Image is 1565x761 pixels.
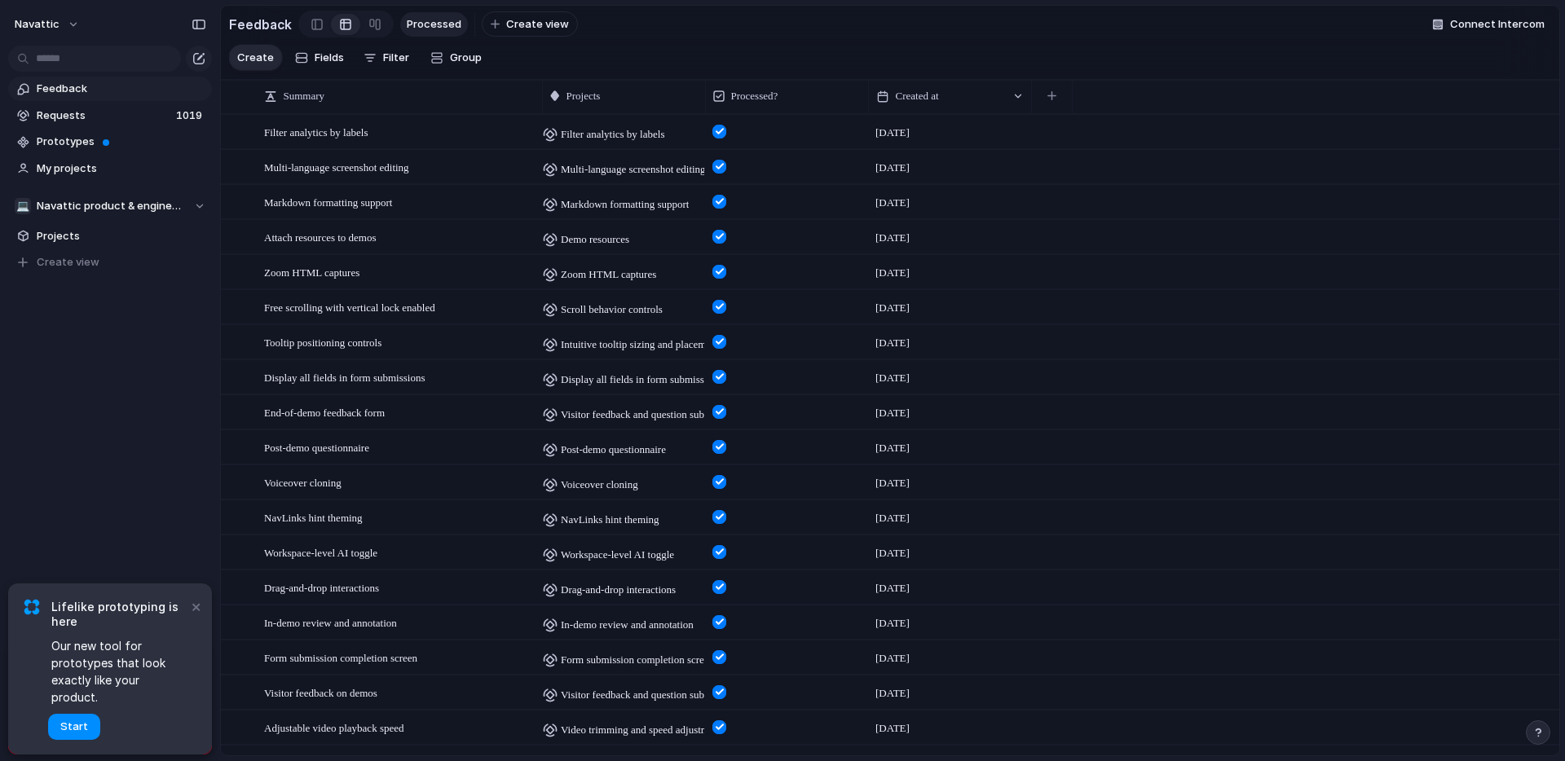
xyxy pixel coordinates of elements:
[15,16,60,33] span: navattic
[561,126,664,143] span: Filter analytics by labels
[875,195,910,211] span: [DATE]
[284,88,325,104] span: Summary
[8,130,212,154] a: Prototypes
[561,722,722,738] span: Video trimming and speed adjustment
[875,650,910,666] span: [DATE]
[561,652,714,668] span: Form submission completion screen
[561,266,656,283] span: Zoom HTML captures
[357,45,416,71] button: Filter
[176,108,205,124] span: 1019
[875,580,910,596] span: [DATE]
[875,335,910,351] span: [DATE]
[422,45,490,71] button: Group
[264,687,377,699] span: Visitor feedback on demos
[875,685,910,702] span: [DATE]
[875,160,910,176] span: [DATE]
[264,372,425,384] span: Display all fields in form submissions
[482,11,578,37] button: Create view
[875,510,910,526] span: [DATE]
[8,156,212,181] a: My projects
[186,596,205,616] button: Dismiss
[51,637,187,706] span: Our new tool for prototypes that look exactly like your product.
[506,16,569,33] span: Create view
[561,547,674,563] span: Workspace-level AI toggle
[400,12,468,37] a: Processed
[315,50,344,66] span: Fields
[48,714,100,740] button: Start
[15,198,31,214] div: 💻
[264,512,363,524] span: NavLinks hint theming
[264,617,397,629] span: In-demo review and annotation
[561,512,659,528] span: NavLinks hint theming
[561,687,738,703] span: Visitor feedback and question submission
[264,547,377,559] span: Workspace-level AI toggle
[875,230,910,246] span: [DATE]
[561,617,694,633] span: In-demo review and annotation
[875,545,910,561] span: [DATE]
[875,440,910,456] span: [DATE]
[8,224,212,249] a: Projects
[875,615,910,631] span: [DATE]
[1450,16,1545,33] span: Connect Intercom
[264,161,409,174] span: Multi-language screenshot editing
[8,103,212,128] a: Requests1019
[37,198,186,214] span: Navattic product & engineering
[264,337,381,349] span: Tooltip positioning controls
[60,719,88,735] span: Start
[561,337,719,353] span: Intuitive tooltip sizing and placement
[264,477,342,489] span: Voiceover cloning
[264,442,369,454] span: Post-demo questionnaire
[229,45,282,70] button: Create
[264,126,368,139] span: Filter analytics by labels
[264,196,392,209] span: Markdown formatting support
[37,254,99,271] span: Create view
[561,196,689,213] span: Markdown formatting support
[561,161,706,178] span: Multi-language screenshot editing
[875,370,910,386] span: [DATE]
[561,407,738,423] span: Visitor feedback and question submission
[383,50,409,66] span: Filter
[875,265,910,281] span: [DATE]
[229,15,292,34] h2: Feedback
[561,301,663,318] span: Scroll behavior controls
[561,231,629,248] span: Demo resources
[37,81,206,97] span: Feedback
[264,722,403,734] span: Adjustable video playback speed
[37,108,171,124] span: Requests
[37,161,206,177] span: My projects
[875,720,910,737] span: [DATE]
[561,372,722,388] span: Display all fields in form submissions
[289,45,350,71] button: Fields
[237,50,274,66] span: Create
[8,250,212,275] button: Create view
[264,301,435,314] span: Free scrolling with vertical lock enabled
[37,134,206,150] span: Prototypes
[561,477,638,493] span: Voiceover cloning
[875,125,910,141] span: [DATE]
[264,231,377,244] span: Attach resources to demos
[264,407,385,419] span: End-of-demo feedback form
[875,475,910,491] span: [DATE]
[561,582,676,598] span: Drag-and-drop interactions
[896,88,939,104] span: Created at
[264,266,359,279] span: Zoom HTML captures
[561,442,666,458] span: Post-demo questionnaire
[450,50,482,66] span: Group
[1426,12,1551,37] button: Connect Intercom
[7,11,88,37] button: navattic
[875,405,910,421] span: [DATE]
[407,16,461,33] span: Processed
[8,194,212,218] button: 💻Navattic product & engineering
[264,582,379,594] span: Drag-and-drop interactions
[566,88,601,104] span: Projects
[264,652,417,664] span: Form submission completion screen
[731,88,778,104] span: Processed?
[8,77,212,101] a: Feedback
[37,228,206,244] span: Projects
[875,300,910,316] span: [DATE]
[51,600,187,629] span: Lifelike prototyping is here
